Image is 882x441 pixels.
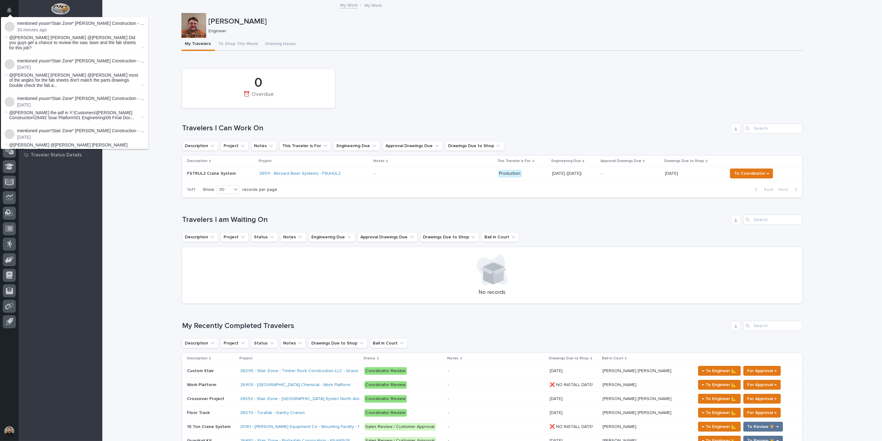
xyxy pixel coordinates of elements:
[17,102,145,108] p: [DATE]
[747,423,779,430] span: To Review 👨‍🏭 →
[240,368,378,374] a: 26095 - Stair Zone - Timber Rock Construction LLC - Grace Pressbox
[9,73,140,88] span: @[PERSON_NAME] [PERSON_NAME] @[PERSON_NAME] most of the angles for the fab sheets don't match the...
[3,4,16,17] button: Notifications
[698,366,741,376] button: ← To Engineer 📐
[9,35,136,51] span: @[PERSON_NAME] [PERSON_NAME] @[PERSON_NAME] Did you guys get a chance to review the saw, laser an...
[750,187,776,192] button: Back
[776,187,802,192] button: Next
[187,367,215,374] p: Custom Stair
[182,232,218,242] button: Description
[182,215,728,224] h1: Travelers I am Waiting On
[19,150,102,160] a: Traveler Status Details
[602,355,623,362] p: Ball in Court
[383,141,443,151] button: Approval Drawings Due
[9,110,140,121] span: @[PERSON_NAME] the pdf in Y:\Customers\[PERSON_NAME] Construction\26492 Soar Platform\01 Engineer...
[603,409,673,416] p: [PERSON_NAME] [PERSON_NAME]
[187,158,207,164] p: Description
[280,338,306,348] button: Notes
[182,378,802,392] tr: Work PlatformWork Platform 26405 - [GEOGRAPHIC_DATA] Chemical - Work Platform Coordinator Review-...
[209,29,798,34] p: Engineer
[189,289,795,296] p: No records
[698,422,741,432] button: ← To Engineer 📐
[497,158,531,164] p: This Traveler is For
[603,381,638,388] p: [PERSON_NAME]
[50,96,221,101] a: *Stair Zone* [PERSON_NAME] Construction - Soar! Adventure Park - Ramp HandRailing
[259,171,341,176] a: 26511 - Blizzard Beer Systems - FSUHUL2
[373,158,385,164] p: Notes
[420,232,479,242] button: Drawings Due to Shop
[182,392,802,406] tr: Crossover ProjectCrossover Project 26592 - Stair Zone - [GEOGRAPHIC_DATA] Systec North America In...
[550,395,564,402] p: [DATE]
[702,367,737,375] span: ← To Engineer 📐
[182,322,728,331] h1: My Recently Completed Travelers
[747,381,777,389] span: For Approval →
[187,381,217,388] p: Work Platform
[730,169,773,178] button: To Coordinator →
[193,91,324,104] div: ⏰ Overdue
[448,382,449,388] div: -
[778,187,792,192] span: Next
[279,141,331,151] button: This Traveler is For
[251,232,278,242] button: Status
[743,394,781,404] button: For Approval →
[280,232,306,242] button: Notes
[187,423,232,430] p: 15 Ton Crane System
[221,141,249,151] button: Project
[743,215,802,225] input: Search
[17,96,145,101] p: mentioned you on :
[203,187,214,192] p: Show
[734,170,769,177] span: To Coordinator →
[50,128,220,133] a: *Stair Zone* [PERSON_NAME] Construction - Soar! Adventure Park - Deck Guardrailing
[9,142,128,153] span: @[PERSON_NAME] @[PERSON_NAME] [PERSON_NAME] WM080 is on all the part drawings.
[364,367,407,375] div: Coordinator Review
[743,321,802,331] input: Search
[702,381,737,389] span: ← To Engineer 📐
[187,395,225,402] p: Crossover Project
[8,7,16,17] div: Notifications
[209,17,801,26] p: [PERSON_NAME]
[187,171,254,176] p: FSTRUL2 Crane System
[182,124,728,133] h1: Travelers I Can Work On
[549,355,589,362] p: Drawings Due to Shop
[50,21,221,26] a: *Stair Zone* [PERSON_NAME] Construction - Soar! Adventure Park - Ramp Guardrailing
[17,128,145,133] p: mentioned you on :
[374,171,375,176] div: -
[702,395,737,403] span: ← To Engineer 📐
[358,232,418,242] button: Approval Drawings Due
[743,408,781,418] button: For Approval →
[702,409,737,416] span: ← To Engineer 📐
[182,364,802,378] tr: Custom StairCustom Stair 26095 - Stair Zone - Timber Rock Construction LLC - Grace Pressbox Coord...
[601,171,660,176] p: -
[240,424,384,430] a: 25161 - [PERSON_NAME] Equipment Co - Mounting Facility - 15 Ton Crane
[698,394,741,404] button: ← To Engineer 📐
[187,355,207,362] p: Description
[334,141,380,151] button: Engineering Due
[340,1,358,8] a: My Work
[603,423,638,430] p: [PERSON_NAME]
[309,338,367,348] button: Drawings Due to Shop
[448,355,459,362] p: Notes
[50,58,221,63] a: *Stair Zone* [PERSON_NAME] Construction - Soar! Adventure Park - Ramp Guardrailing
[551,158,581,164] p: Engineering Due
[698,408,741,418] button: ← To Engineer 📐
[215,38,262,51] button: To Shop This Week
[743,124,802,133] input: Search
[240,382,350,388] a: 26405 - [GEOGRAPHIC_DATA] Chemical - Work Platform
[603,367,673,374] p: [PERSON_NAME] [PERSON_NAME]
[3,425,16,438] button: users-avatar
[182,420,802,434] tr: 15 Ton Crane System15 Ton Crane System 25161 - [PERSON_NAME] Equipment Co - Mounting Facility - 1...
[17,21,145,26] p: mentioned you on :
[182,141,218,151] button: Description
[181,38,215,51] button: My Travelers
[760,187,773,192] span: Back
[242,187,277,192] p: records per page
[182,338,218,348] button: Description
[445,141,504,151] button: Drawings Due to Shop
[51,3,69,15] img: Workspace Logo
[743,422,783,432] button: To Review 👨‍🏭 →
[550,381,595,388] p: ❌ NO INSTALL DATE!
[182,406,802,420] tr: Floor TrackFloor Track 26070 - Turafab - Gantry Cranes Coordinator Review- [DATE][DATE] [PERSON_N...
[364,395,407,403] div: Coordinator Review
[364,423,436,431] div: Sales Review / Customer Approval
